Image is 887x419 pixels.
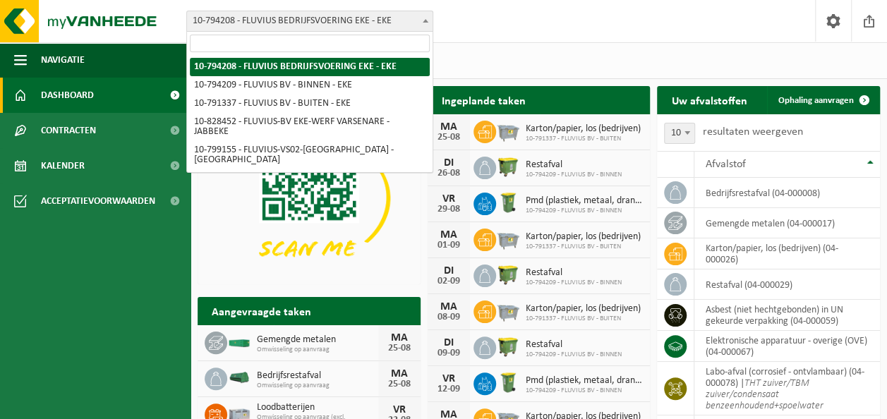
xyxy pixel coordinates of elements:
span: Omwisseling op aanvraag [257,346,378,354]
img: WB-0240-HPE-GN-50 [496,190,520,214]
td: gemengde metalen (04-000017) [694,208,880,238]
div: MA [385,368,414,379]
span: 10-791337 - FLUVIUS BV - BUITEN [526,315,641,323]
li: 10-799155 - FLUVIUS-VS02-[GEOGRAPHIC_DATA] - [GEOGRAPHIC_DATA] [190,141,430,169]
img: WB-2500-GAL-GY-01 [496,298,520,322]
h2: Uw afvalstoffen [657,86,761,114]
div: 26-08 [435,169,463,178]
span: Karton/papier, los (bedrijven) [526,231,641,243]
span: 10-794209 - FLUVIUS BV - BINNEN [526,351,622,359]
span: 10 [664,123,695,144]
span: Acceptatievoorwaarden [41,183,155,219]
td: restafval (04-000029) [694,269,880,300]
span: 10-794208 - FLUVIUS BEDRIJFSVOERING EKE - EKE [186,11,433,32]
div: MA [435,229,463,241]
div: MA [385,332,414,344]
div: 29-08 [435,205,463,214]
span: Omwisseling op aanvraag [257,382,378,390]
span: Pmd (plastiek, metaal, drankkartons) (bedrijven) [526,375,644,387]
div: VR [435,193,463,205]
span: 10-794209 - FLUVIUS BV - BINNEN [526,279,622,287]
span: Loodbatterijen [257,402,378,413]
div: 08-09 [435,312,463,322]
div: 25-08 [385,379,414,389]
div: 02-09 [435,277,463,286]
div: 25-08 [385,344,414,353]
div: VR [385,404,414,415]
span: Bedrijfsrestafval [257,370,378,382]
div: DI [435,157,463,169]
h2: Aangevraagde taken [198,297,325,324]
span: Navigatie [41,42,85,78]
li: 10-794208 - FLUVIUS BEDRIJFSVOERING EKE - EKE [190,58,430,76]
span: 10-794209 - FLUVIUS BV - BINNEN [526,171,622,179]
img: HK-XC-20-GN-00 [227,335,251,348]
td: karton/papier, los (bedrijven) (04-000026) [694,238,880,269]
td: labo-afval (corrosief - ontvlambaar) (04-000078) | [694,362,880,415]
div: DI [435,265,463,277]
td: elektronische apparatuur - overige (OVE) (04-000067) [694,331,880,362]
img: HK-XK-22-GN-00 [227,371,251,384]
span: Ophaling aanvragen [778,96,854,105]
div: 12-09 [435,384,463,394]
img: WB-2500-GAL-GY-01 [496,226,520,250]
div: 01-09 [435,241,463,250]
i: THT zuiver/TBM zuiver/condensaat benzeenhoudend+spoelwater [705,378,823,411]
span: Karton/papier, los (bedrijven) [526,123,641,135]
td: bedrijfsrestafval (04-000008) [694,178,880,208]
span: Contracten [41,113,96,148]
span: 10-794209 - FLUVIUS BV - BINNEN [526,207,644,215]
img: Download de VHEPlus App [198,114,421,281]
div: DI [435,337,463,348]
div: 09-09 [435,348,463,358]
td: asbest (niet hechtgebonden) in UN gekeurde verpakking (04-000059) [694,300,880,331]
img: WB-1100-HPE-GN-50 [496,154,520,178]
img: WB-2500-GAL-GY-01 [496,119,520,142]
span: Pmd (plastiek, metaal, drankkartons) (bedrijven) [526,195,644,207]
span: 10-794209 - FLUVIUS BV - BINNEN [526,387,644,395]
span: Restafval [526,159,622,171]
a: Ophaling aanvragen [767,86,879,114]
div: 25-08 [435,133,463,142]
li: 10-794209 - FLUVIUS BV - BINNEN - EKE [190,76,430,95]
div: MA [435,121,463,133]
div: VR [435,373,463,384]
li: 10-791337 - FLUVIUS BV - BUITEN - EKE [190,95,430,113]
span: Kalender [41,148,85,183]
span: 10-794208 - FLUVIUS BEDRIJFSVOERING EKE - EKE [187,11,433,31]
img: WB-0240-HPE-GN-50 [496,370,520,394]
span: Dashboard [41,78,94,113]
span: Restafval [526,267,622,279]
span: 10-791337 - FLUVIUS BV - BUITEN [526,243,641,251]
h2: Ingeplande taken [428,86,540,114]
label: resultaten weergeven [702,126,802,138]
span: Restafval [526,339,622,351]
span: 10 [665,123,694,143]
img: WB-1100-HPE-GN-50 [496,334,520,358]
span: Gemengde metalen [257,334,378,346]
span: Afvalstof [705,159,745,170]
span: 10-791337 - FLUVIUS BV - BUITEN [526,135,641,143]
div: MA [435,301,463,312]
img: WB-1100-HPE-GN-50 [496,262,520,286]
li: 10-828452 - FLUVIUS-BV EKE-WERF VARSENARE - JABBEKE [190,113,430,141]
span: Karton/papier, los (bedrijven) [526,303,641,315]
